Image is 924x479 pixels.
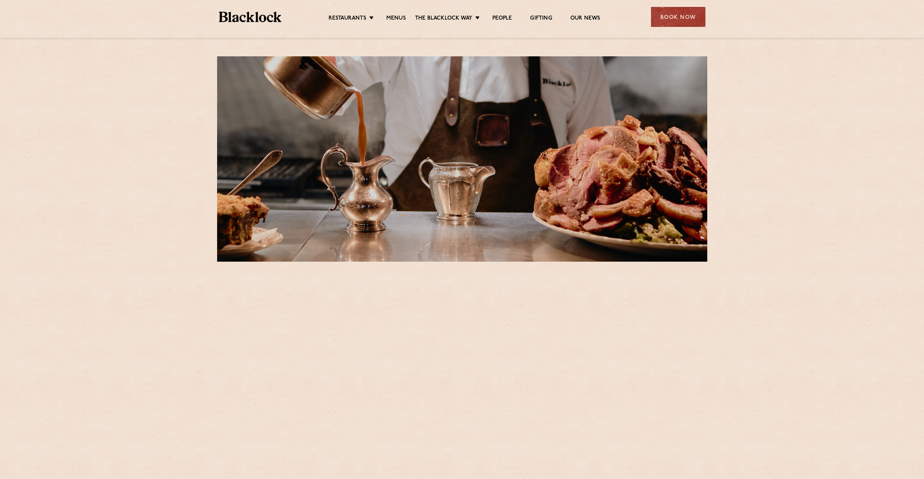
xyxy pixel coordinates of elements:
a: Our News [570,15,601,23]
a: Menus [386,15,406,23]
div: Book Now [651,7,705,27]
a: People [492,15,512,23]
a: The Blacklock Way [415,15,472,23]
a: Gifting [530,15,552,23]
a: Restaurants [329,15,366,23]
img: BL_Textured_Logo-footer-cropped.svg [219,12,282,22]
